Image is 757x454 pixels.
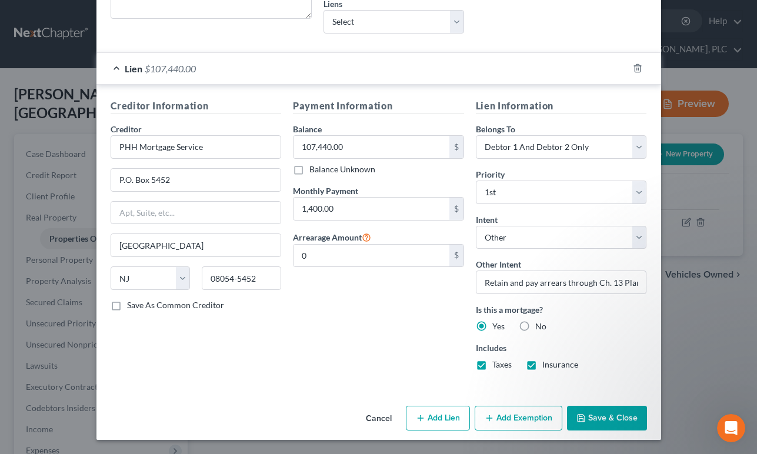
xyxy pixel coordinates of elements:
[294,136,449,158] input: 0.00
[125,63,142,74] span: Lien
[202,266,281,290] input: Enter zip...
[293,99,464,113] h5: Payment Information
[309,163,375,175] label: Balance Unknown
[476,124,515,134] span: Belongs To
[717,414,745,442] iframe: Intercom live chat
[111,169,281,191] input: Enter address...
[293,230,371,244] label: Arrearage Amount
[294,245,449,267] input: 0.00
[476,271,647,294] input: Specify...
[293,185,358,197] label: Monthly Payment
[111,124,142,134] span: Creditor
[127,299,224,311] label: Save As Common Creditor
[476,169,505,179] span: Priority
[476,213,498,226] label: Intent
[111,202,281,224] input: Apt, Suite, etc...
[535,321,546,332] label: No
[476,99,647,113] h5: Lien Information
[293,123,322,135] label: Balance
[476,303,647,316] label: Is this a mortgage?
[145,63,196,74] span: $107,440.00
[449,198,463,220] div: $
[475,406,562,430] button: Add Exemption
[567,406,647,430] button: Save & Close
[111,99,282,113] h5: Creditor Information
[476,342,647,354] label: Includes
[476,258,521,271] label: Other Intent
[542,359,578,370] label: Insurance
[449,136,463,158] div: $
[111,135,282,159] input: Search creditor by name...
[492,321,505,332] label: Yes
[111,234,281,256] input: Enter city...
[294,198,449,220] input: 0.00
[356,407,401,430] button: Cancel
[406,406,470,430] button: Add Lien
[492,359,512,370] label: Taxes
[449,245,463,267] div: $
